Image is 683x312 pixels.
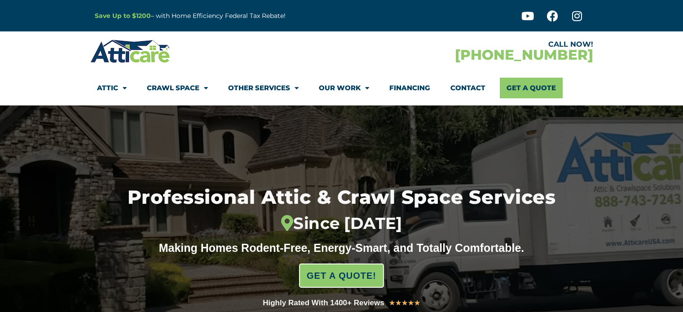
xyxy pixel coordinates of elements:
[389,297,420,309] div: 5/5
[95,11,386,21] p: – with Home Efficiency Federal Tax Rebate!
[408,297,414,309] i: ★
[500,78,563,98] a: Get A Quote
[299,264,384,288] a: GET A QUOTE!
[401,297,408,309] i: ★
[228,78,299,98] a: Other Services
[147,78,208,98] a: Crawl Space
[389,297,395,309] i: ★
[319,78,369,98] a: Our Work
[95,12,151,20] a: Save Up to $1200
[450,78,485,98] a: Contact
[84,188,599,233] h1: Professional Attic & Crawl Space Services
[263,297,384,309] div: Highly Rated With 1400+ Reviews
[395,297,401,309] i: ★
[389,78,430,98] a: Financing
[142,241,542,255] div: Making Homes Rodent-Free, Energy-Smart, and Totally Comfortable.
[97,78,586,98] nav: Menu
[414,297,420,309] i: ★
[342,41,593,48] div: CALL NOW!
[84,214,599,233] div: Since [DATE]
[307,267,376,285] span: GET A QUOTE!
[97,78,127,98] a: Attic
